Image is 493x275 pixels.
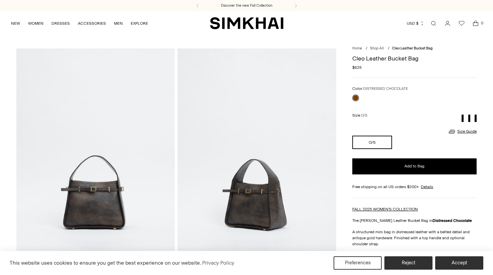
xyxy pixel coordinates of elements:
[433,218,472,223] strong: Distressed Chocolate
[361,113,367,118] span: O/S
[435,256,483,270] button: Accept
[28,16,43,31] a: WOMEN
[352,86,408,92] label: Color:
[352,158,477,174] button: Add to Bag
[352,55,477,61] h1: Cleo Leather Bucket Bag
[210,17,283,30] a: SIMKHAI
[404,163,424,169] span: Add to Bag
[221,3,272,8] a: Discover the new Fall Collection
[352,64,362,71] span: $625
[114,16,123,31] a: MEN
[10,260,201,266] span: This website uses cookies to ensure you get the best experience on our website.
[334,256,382,270] button: Preferences
[352,207,418,212] a: FALL 2025 WOMEN'S COLLECTION
[469,17,482,30] a: Open cart modal
[51,16,70,31] a: DRESSES
[201,258,235,268] a: Privacy Policy (opens in a new tab)
[388,46,389,51] div: /
[352,184,477,190] div: Free shipping on all US orders $200+
[11,16,20,31] a: NEW
[427,17,440,30] a: Open search modal
[352,229,477,247] p: A structured mini bag in distressed leather with a belted detail and antique gold hardware. Finis...
[421,184,433,190] a: Details
[448,127,477,136] a: Size Guide
[455,17,468,30] a: Wishlist
[392,46,433,50] span: Cleo Leather Bucket Bag
[370,46,384,50] a: Shop All
[352,46,362,50] a: Home
[384,256,433,270] button: Reject
[131,16,148,31] a: EXPLORE
[352,112,367,119] label: Size:
[366,46,367,51] div: /
[78,16,106,31] a: ACCESSORIES
[363,87,408,91] span: DISTRESSED CHOCOLATE
[479,20,485,26] span: 0
[441,17,454,30] a: Go to the account page
[352,46,477,51] nav: breadcrumbs
[352,218,477,224] p: The [PERSON_NAME] Leather Bucket Bag in
[407,16,424,31] button: USD $
[352,136,392,149] button: O/S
